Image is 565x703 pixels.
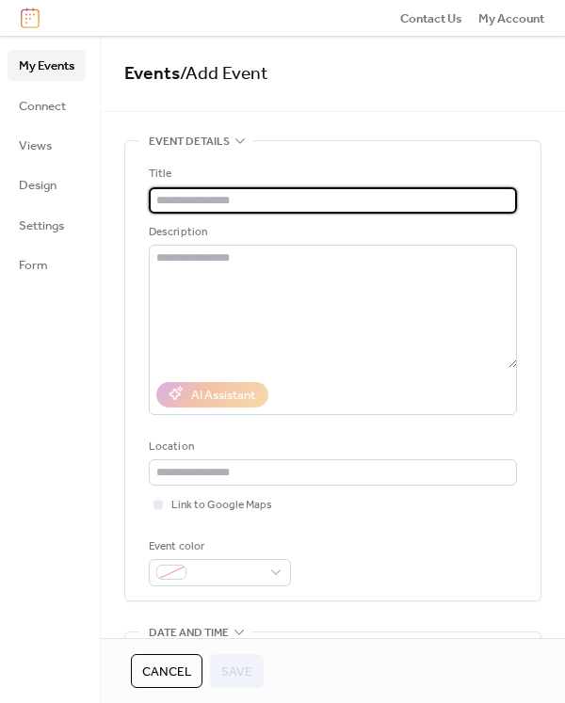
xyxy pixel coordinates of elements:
a: Contact Us [400,8,462,27]
span: Settings [19,216,64,235]
span: Design [19,176,56,195]
div: Location [149,438,513,456]
div: Description [149,223,513,242]
button: Cancel [131,654,202,688]
a: Design [8,169,86,200]
span: Cancel [142,663,191,681]
a: Connect [8,90,86,120]
a: Settings [8,210,86,240]
a: Form [8,249,86,280]
span: My Events [19,56,74,75]
span: Link to Google Maps [171,496,272,515]
span: My Account [478,9,544,28]
a: Views [8,130,86,160]
a: My Events [8,50,86,80]
span: / Add Event [180,56,268,91]
span: Contact Us [400,9,462,28]
span: Date and time [149,623,229,642]
span: Form [19,256,48,275]
span: Views [19,136,52,155]
span: Connect [19,97,66,116]
img: logo [21,8,40,28]
a: Events [124,56,180,91]
div: Title [149,165,513,184]
a: My Account [478,8,544,27]
div: Event color [149,537,287,556]
span: Event details [149,133,230,152]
